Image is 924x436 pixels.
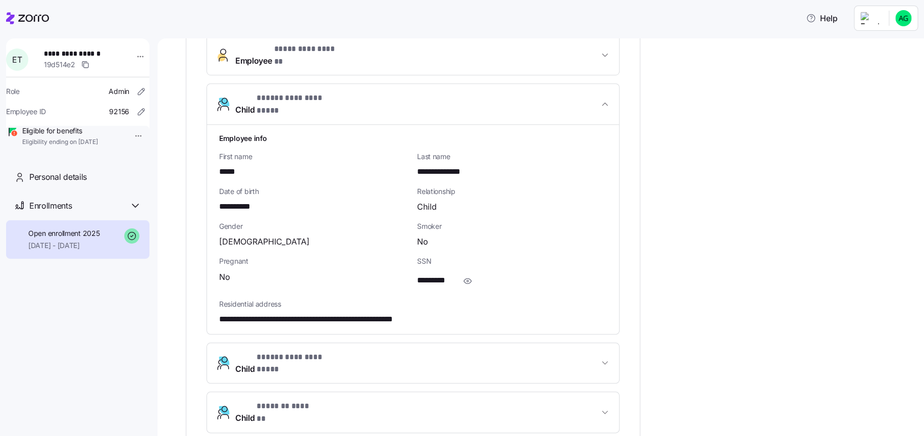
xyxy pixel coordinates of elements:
[235,400,313,424] span: Child
[219,299,607,309] span: Residential address
[417,221,607,231] span: Smoker
[219,256,409,266] span: Pregnant
[6,86,20,96] span: Role
[219,235,310,248] span: [DEMOGRAPHIC_DATA]
[860,12,881,24] img: Employer logo
[235,351,336,375] span: Child
[29,171,87,183] span: Personal details
[895,10,911,26] img: d553475d8374689f22e54354502039c2
[6,107,46,117] span: Employee ID
[417,152,607,162] span: Last name
[219,133,607,143] h1: Employee info
[417,256,607,266] span: SSN
[219,221,409,231] span: Gender
[109,107,129,117] span: 92156
[22,126,98,136] span: Eligible for benefits
[28,228,99,238] span: Open enrollment 2025
[44,60,75,70] span: 19d514e2
[235,92,337,116] span: Child
[219,271,230,283] span: No
[806,12,838,24] span: Help
[235,43,341,67] span: Employee
[219,186,409,197] span: Date of birth
[109,86,129,96] span: Admin
[417,235,428,248] span: No
[417,186,607,197] span: Relationship
[798,8,846,28] button: Help
[28,240,99,251] span: [DATE] - [DATE]
[219,152,409,162] span: First name
[29,200,72,212] span: Enrollments
[12,56,22,64] span: E T
[417,201,437,213] span: Child
[22,138,98,147] span: Eligibility ending on [DATE]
